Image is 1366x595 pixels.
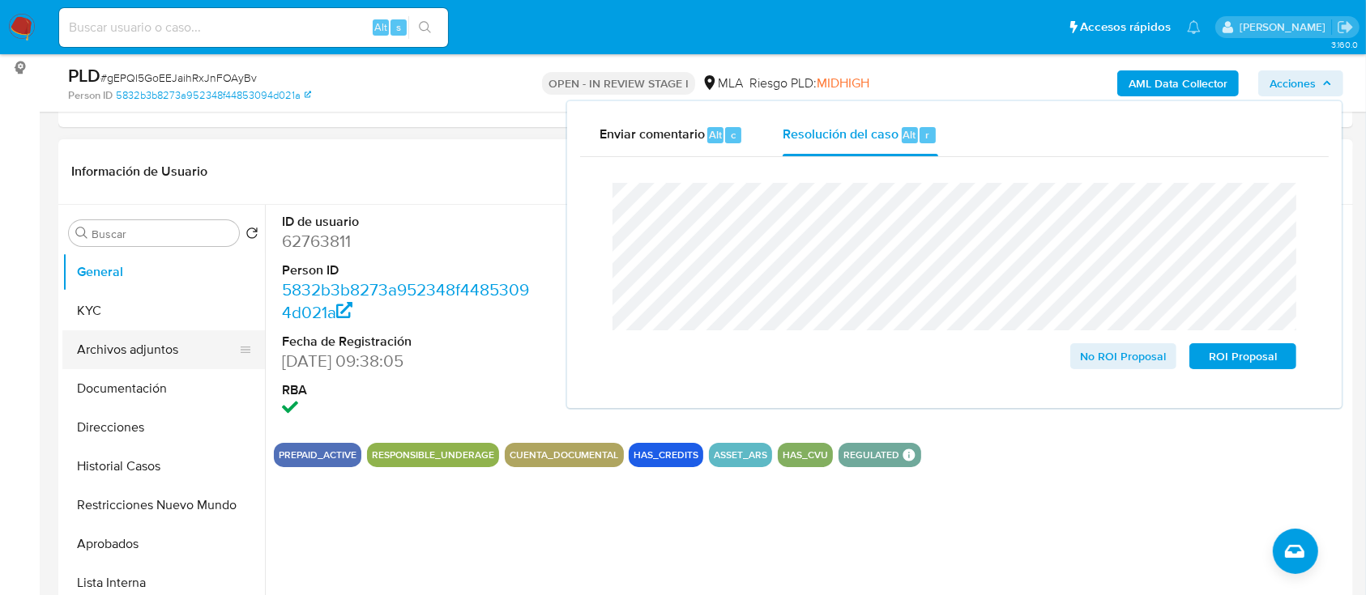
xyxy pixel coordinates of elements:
button: AML Data Collector [1117,70,1239,96]
button: search-icon [408,16,442,39]
span: Accesos rápidos [1080,19,1171,36]
button: Volver al orden por defecto [245,227,258,244]
span: Alt [709,127,722,142]
dt: ID de usuario [282,213,535,231]
button: Restricciones Nuevo Mundo [62,486,265,525]
span: ROI Proposal [1201,345,1285,368]
button: Acciones [1258,70,1343,96]
button: General [62,253,265,291]
a: 5832b3b8273a952348f44853094d021a [116,88,311,103]
a: 5832b3b8273a952348f44853094d021a [282,278,529,324]
button: No ROI Proposal [1070,343,1177,369]
a: Salir [1337,19,1354,36]
button: ROI Proposal [1189,343,1296,369]
h1: Información de Usuario [71,164,207,180]
button: Archivos adjuntos [62,330,252,369]
span: Enviar comentario [600,125,705,143]
dt: Fecha de Registración [282,333,535,351]
span: c [731,127,736,142]
b: PLD [68,62,100,88]
button: Direcciones [62,408,265,447]
button: Historial Casos [62,447,265,486]
span: Alt [374,19,387,35]
dt: RBA [282,381,535,399]
b: AML Data Collector [1129,70,1227,96]
input: Buscar usuario o caso... [59,17,448,38]
span: Acciones [1270,70,1316,96]
span: No ROI Proposal [1082,345,1166,368]
b: Person ID [68,88,113,103]
p: OPEN - IN REVIEW STAGE I [542,72,695,95]
a: Notificaciones [1187,20,1201,34]
button: Aprobados [62,525,265,563]
input: Buscar [92,227,233,241]
button: Documentación [62,369,265,408]
span: Alt [903,127,916,142]
span: Resolución del caso [783,125,899,143]
dd: [DATE] 09:38:05 [282,350,535,372]
span: 3.160.0 [1331,38,1358,51]
div: MLA [702,74,743,92]
dt: Person ID [282,261,535,279]
span: MIDHIGH [817,74,869,92]
span: # gEPQl5GoEEJaihRxJnFOAyBv [100,70,257,86]
span: r [925,127,929,142]
button: KYC [62,291,265,330]
span: s [396,19,401,35]
dd: 62763811 [282,230,535,253]
button: Buscar [75,227,88,240]
p: marielabelen.cragno@mercadolibre.com [1240,19,1331,35]
span: Riesgo PLD: [749,74,869,92]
